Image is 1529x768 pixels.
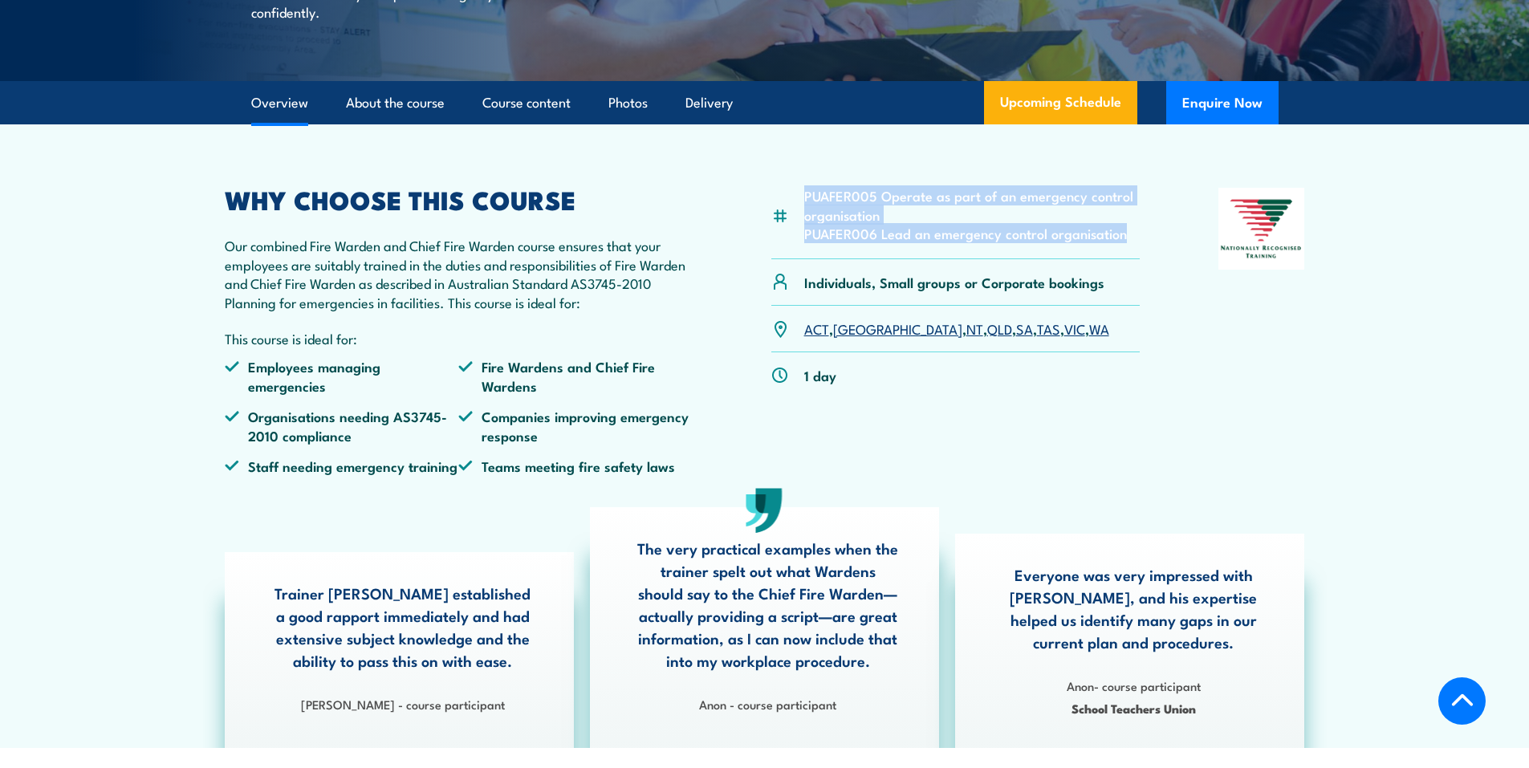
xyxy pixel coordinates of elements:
[804,186,1141,224] li: PUAFER005 Operate as part of an emergency control organisation
[225,407,459,445] li: Organisations needing AS3745-2010 compliance
[272,582,534,672] p: Trainer [PERSON_NAME] established a good rapport immediately and had extensive subject knowledge ...
[685,82,733,124] a: Delivery
[984,81,1137,124] a: Upcoming Schedule
[608,82,648,124] a: Photos
[301,695,505,713] strong: [PERSON_NAME] - course participant
[1089,319,1109,338] a: WA
[966,319,983,338] a: NT
[987,319,1012,338] a: QLD
[1037,319,1060,338] a: TAS
[804,273,1104,291] p: Individuals, Small groups or Corporate bookings
[1166,81,1279,124] button: Enquire Now
[804,319,829,338] a: ACT
[225,357,459,395] li: Employees managing emergencies
[1016,319,1033,338] a: SA
[1002,699,1264,717] span: School Teachers Union
[833,319,962,338] a: [GEOGRAPHIC_DATA]
[804,224,1141,242] li: PUAFER006 Lead an emergency control organisation
[1067,677,1201,694] strong: Anon- course participant
[804,366,836,384] p: 1 day
[346,82,445,124] a: About the course
[1218,188,1305,270] img: Nationally Recognised Training logo.
[1002,563,1264,653] p: Everyone was very impressed with [PERSON_NAME], and his expertise helped us identify many gaps in...
[225,329,693,347] p: This course is ideal for:
[699,695,836,713] strong: Anon - course participant
[458,357,693,395] li: Fire Wardens and Chief Fire Wardens
[225,457,459,475] li: Staff needing emergency training
[804,319,1109,338] p: , , , , , , ,
[1064,319,1085,338] a: VIC
[637,537,899,672] p: The very practical examples when the trainer spelt out what Wardens should say to the Chief Fire ...
[458,407,693,445] li: Companies improving emergency response
[225,188,693,210] h2: WHY CHOOSE THIS COURSE
[251,82,308,124] a: Overview
[458,457,693,475] li: Teams meeting fire safety laws
[225,236,693,311] p: Our combined Fire Warden and Chief Fire Warden course ensures that your employees are suitably tr...
[482,82,571,124] a: Course content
